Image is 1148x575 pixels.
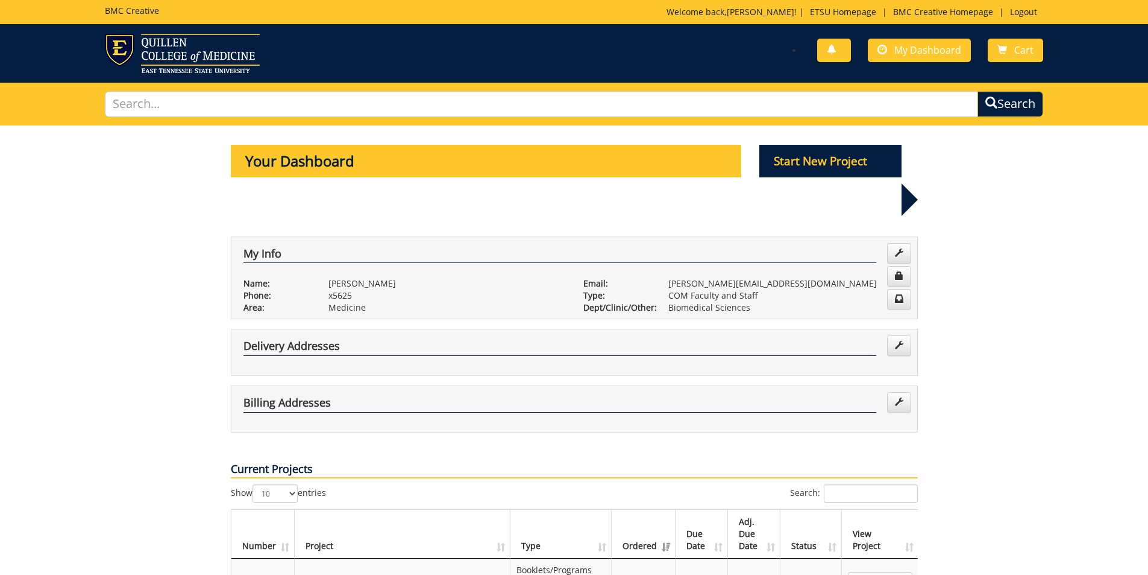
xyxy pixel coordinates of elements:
th: Due Date: activate to sort column ascending [676,510,728,559]
p: [PERSON_NAME] [328,278,565,290]
th: View Project: activate to sort column ascending [842,510,918,559]
p: Welcome back, ! | | | [667,6,1043,18]
input: Search: [824,484,918,503]
a: BMC Creative Homepage [887,6,999,17]
p: COM Faculty and Staff [668,290,905,302]
img: ETSU logo [105,34,260,73]
label: Show entries [231,484,326,503]
p: Biomedical Sciences [668,302,905,314]
a: Logout [1004,6,1043,17]
p: [PERSON_NAME][EMAIL_ADDRESS][DOMAIN_NAME] [668,278,905,290]
th: Adj. Due Date: activate to sort column ascending [728,510,780,559]
p: Medicine [328,302,565,314]
h5: BMC Creative [105,6,159,15]
h4: Delivery Addresses [243,340,876,356]
p: Phone: [243,290,310,302]
p: Area: [243,302,310,314]
input: Search... [105,91,979,117]
h4: Billing Addresses [243,397,876,413]
a: Edit Info [887,243,911,264]
th: Number: activate to sort column ascending [231,510,295,559]
span: Cart [1014,43,1034,57]
a: My Dashboard [868,39,971,62]
a: ETSU Homepage [804,6,882,17]
a: [PERSON_NAME] [727,6,794,17]
p: Name: [243,278,310,290]
p: Current Projects [231,462,918,478]
p: Your Dashboard [231,145,742,177]
p: Dept/Clinic/Other: [583,302,650,314]
th: Status: activate to sort column ascending [780,510,841,559]
a: Edit Addresses [887,392,911,413]
button: Search [977,91,1043,117]
th: Project: activate to sort column ascending [295,510,510,559]
a: Change Communication Preferences [887,289,911,310]
th: Ordered: activate to sort column ascending [612,510,676,559]
select: Showentries [252,484,298,503]
a: Edit Addresses [887,335,911,356]
p: Start New Project [759,145,902,177]
span: My Dashboard [894,43,961,57]
label: Search: [790,484,918,503]
a: Cart [988,39,1043,62]
p: Email: [583,278,650,290]
h4: My Info [243,248,876,264]
p: x5625 [328,290,565,302]
th: Type: activate to sort column ascending [510,510,612,559]
p: Type: [583,290,650,302]
a: Change Password [887,266,911,287]
a: Start New Project [759,156,902,168]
